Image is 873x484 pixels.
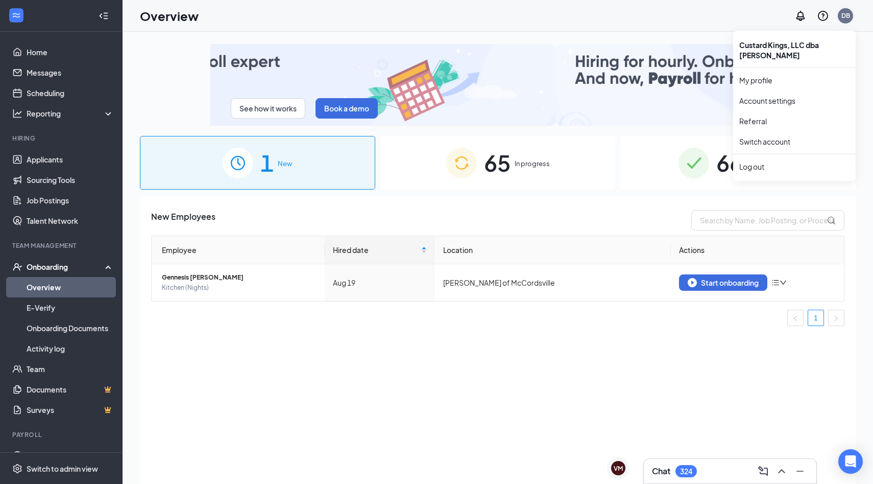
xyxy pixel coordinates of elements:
[151,210,215,231] span: New Employees
[435,236,671,264] th: Location
[828,310,844,326] li: Next Page
[792,463,808,479] button: Minimize
[716,145,756,180] span: 666
[12,134,112,143] div: Hiring
[733,35,856,65] div: Custard Kings, LLC dba [PERSON_NAME]
[435,264,671,301] td: [PERSON_NAME] of McCordsville
[27,446,114,466] a: PayrollCrown
[333,244,419,256] span: Hired date
[99,11,109,21] svg: Collapse
[515,158,550,169] span: In progress
[787,310,804,326] button: left
[780,279,787,286] span: down
[755,463,771,479] button: ComposeMessage
[27,211,114,231] a: Talent Network
[27,359,114,379] a: Team
[27,108,114,119] div: Reporting
[140,7,199,25] h1: Overview
[739,96,850,106] a: Account settings
[12,108,22,119] svg: Analysis
[27,277,114,297] a: Overview
[27,262,105,272] div: Onboarding
[27,190,114,211] a: Job Postings
[162,283,317,293] span: Kitchen (Nights)
[210,44,786,126] img: payroll-small.gif
[808,310,823,326] a: 1
[278,158,292,169] span: New
[27,379,114,400] a: DocumentsCrown
[27,338,114,359] a: Activity log
[316,98,378,119] button: Book a demo
[739,116,850,126] a: Referral
[680,467,692,476] div: 324
[27,83,114,103] a: Scheduling
[12,262,22,272] svg: UserCheck
[838,449,863,474] div: Open Intercom Messenger
[671,236,844,264] th: Actions
[27,318,114,338] a: Onboarding Documents
[828,310,844,326] button: right
[614,464,623,473] div: VM
[757,465,769,477] svg: ComposeMessage
[794,10,807,22] svg: Notifications
[27,170,114,190] a: Sourcing Tools
[12,430,112,439] div: Payroll
[11,10,21,20] svg: WorkstreamLogo
[691,210,844,231] input: Search by Name, Job Posting, or Process
[231,98,305,119] button: See how it works
[817,10,829,22] svg: QuestionInfo
[12,464,22,474] svg: Settings
[792,315,798,321] span: left
[771,279,780,287] span: bars
[27,149,114,170] a: Applicants
[652,466,670,477] h3: Chat
[679,274,767,291] button: Start onboarding
[27,297,114,318] a: E-Verify
[739,162,850,172] div: Log out
[833,315,839,321] span: right
[27,464,98,474] div: Switch to admin view
[794,465,806,477] svg: Minimize
[152,236,325,264] th: Employee
[841,11,850,20] div: DB
[739,75,850,85] a: My profile
[808,310,824,326] li: 1
[333,277,427,288] div: Aug 19
[162,272,317,283] span: Gennesis [PERSON_NAME]
[688,278,759,287] div: Start onboarding
[27,400,114,420] a: SurveysCrown
[787,310,804,326] li: Previous Page
[775,465,788,477] svg: ChevronUp
[12,241,112,250] div: Team Management
[739,137,790,146] a: Switch account
[27,42,114,62] a: Home
[484,145,511,180] span: 65
[773,463,790,479] button: ChevronUp
[27,62,114,83] a: Messages
[260,145,274,180] span: 1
